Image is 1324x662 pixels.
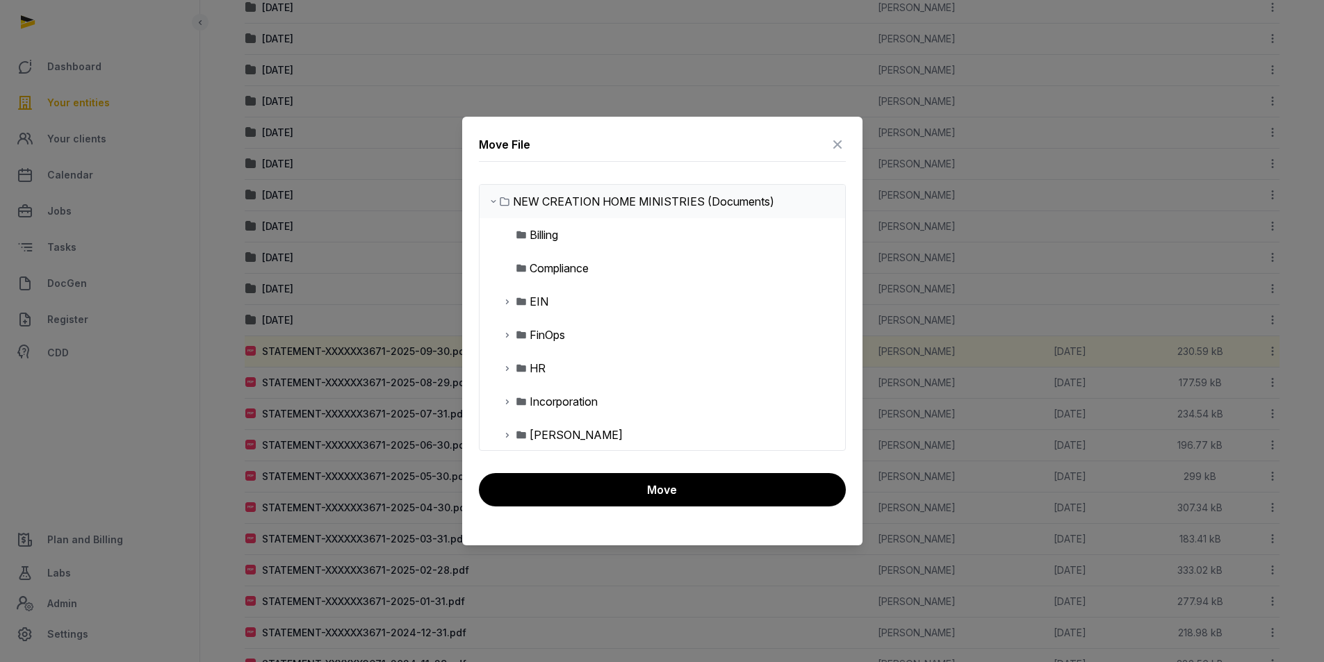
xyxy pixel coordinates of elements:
[530,260,589,276] div: Compliance
[530,393,598,410] div: Incorporation
[530,326,565,343] div: FinOps
[530,427,623,443] div: [PERSON_NAME]
[479,473,846,506] button: Move
[479,136,530,153] div: Move File
[530,226,558,243] div: Billing
[530,360,546,376] div: HR
[530,293,548,310] div: EIN
[513,193,774,210] div: NEW CREATION HOME MINISTRIES (Documents)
